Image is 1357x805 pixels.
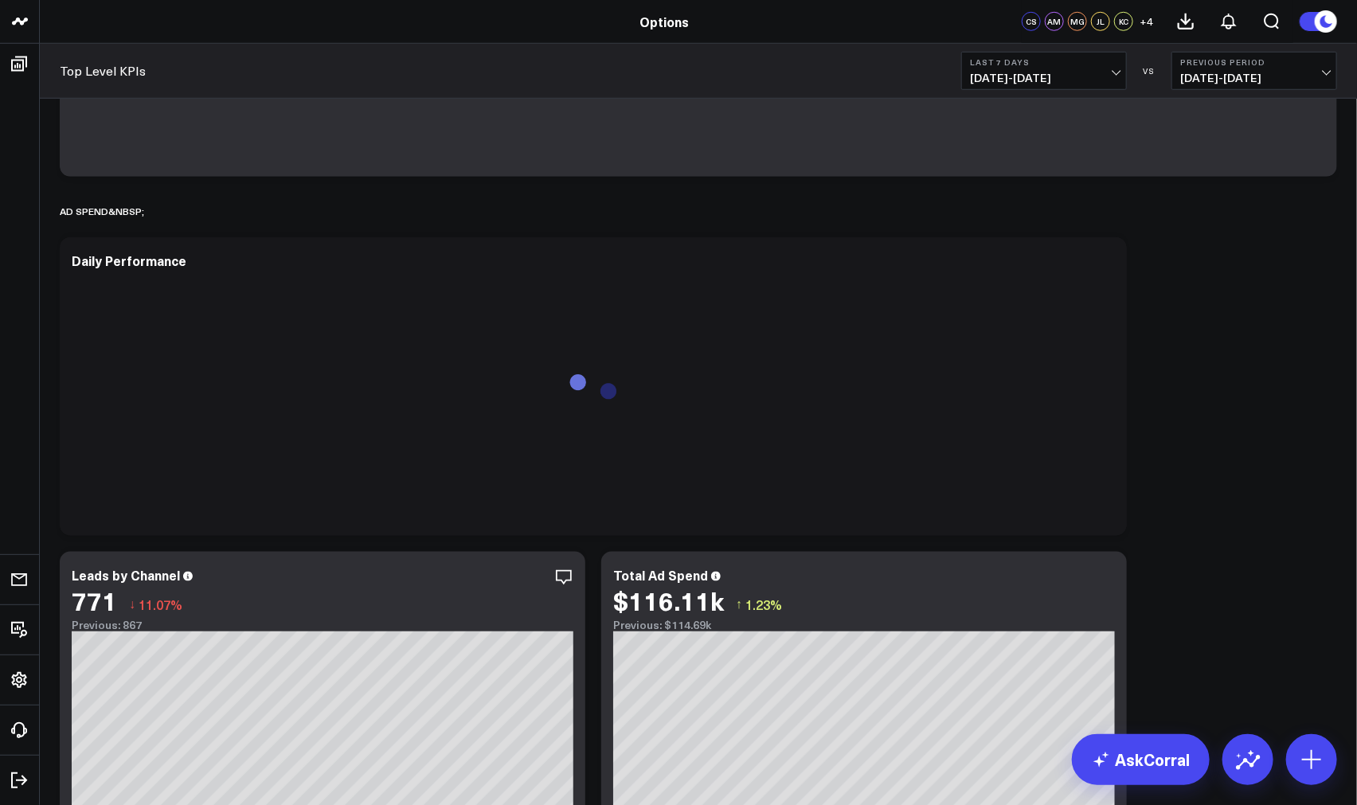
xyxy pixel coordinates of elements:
b: Previous Period [1180,57,1328,67]
a: Top Level KPIs [60,62,146,80]
button: Previous Period[DATE]-[DATE] [1171,52,1337,90]
span: + 4 [1140,16,1154,27]
div: Total Ad Spend [613,566,708,584]
div: Previous: 867 [72,619,573,631]
span: 11.07% [139,596,182,613]
div: $116.11k [613,586,724,615]
div: AM [1045,12,1064,31]
span: [DATE] - [DATE] [970,72,1118,84]
button: Last 7 Days[DATE]-[DATE] [961,52,1127,90]
span: ↑ [736,594,742,615]
b: Last 7 Days [970,57,1118,67]
div: Previous: $114.69k [613,619,1115,631]
span: ↓ [129,594,135,615]
div: VS [1135,66,1163,76]
div: JL [1091,12,1110,31]
a: AskCorral [1072,734,1210,785]
a: Options [640,13,690,30]
div: Daily Performance [72,252,186,269]
div: KC [1114,12,1133,31]
span: [DATE] - [DATE] [1180,72,1328,84]
div: Ad Spend&nbsp; [60,193,144,229]
div: MG [1068,12,1087,31]
span: 1.23% [745,596,782,613]
div: 771 [72,586,117,615]
div: Leads by Channel [72,566,180,584]
button: +4 [1137,12,1156,31]
div: CS [1022,12,1041,31]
